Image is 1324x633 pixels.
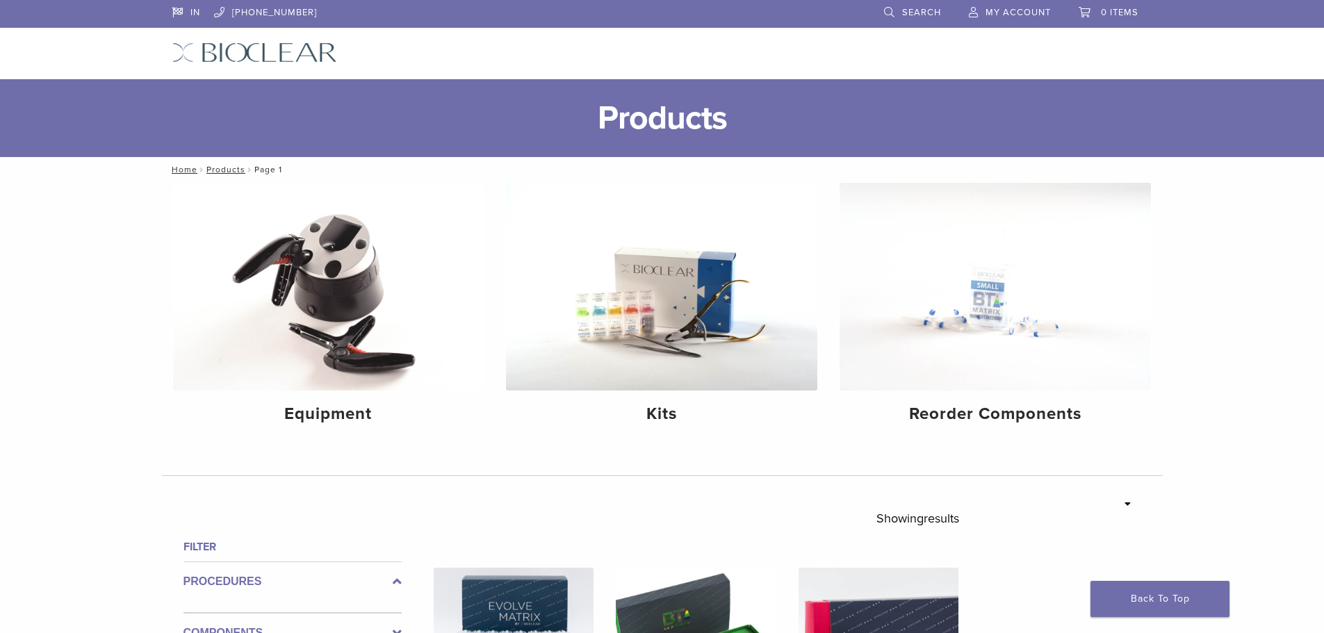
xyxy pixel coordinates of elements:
label: Procedures [183,573,402,590]
a: Reorder Components [840,183,1151,436]
a: Kits [506,183,817,436]
span: / [245,166,254,173]
span: My Account [986,7,1051,18]
a: Home [167,165,197,174]
img: Reorder Components [840,183,1151,391]
a: Products [206,165,245,174]
a: Back To Top [1090,581,1229,617]
a: Equipment [173,183,484,436]
span: / [197,166,206,173]
img: Kits [506,183,817,391]
h4: Filter [183,539,402,555]
h4: Kits [517,402,806,427]
nav: Page 1 [162,157,1163,182]
img: Bioclear [172,42,337,63]
img: Equipment [173,183,484,391]
span: 0 items [1101,7,1138,18]
h4: Reorder Components [851,402,1140,427]
p: Showing results [876,504,959,533]
h4: Equipment [184,402,473,427]
span: Search [902,7,941,18]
